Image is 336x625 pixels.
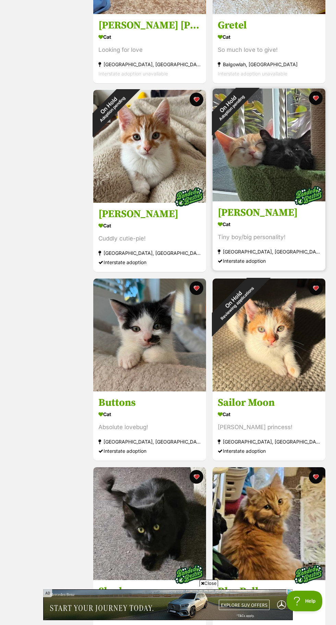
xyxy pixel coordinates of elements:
[309,470,322,484] button: favourite
[291,178,325,213] img: bonded besties
[309,281,322,295] button: favourite
[213,89,325,201] img: Zora
[200,580,218,587] span: Close
[218,32,320,42] div: Cat
[218,585,320,598] h3: BlueBelle
[200,75,260,135] div: On Hold
[218,247,320,256] div: [GEOGRAPHIC_DATA], [GEOGRAPHIC_DATA]
[218,94,245,121] span: Adoption pending
[93,90,206,203] img: Rito
[218,256,320,266] div: Interstate adoption
[93,279,206,391] img: Buttons
[172,557,206,591] img: bonded besties
[213,386,325,392] a: On HoldReviewing applications
[93,391,206,461] a: Buttons Cat Absolute lovebug! [GEOGRAPHIC_DATA], [GEOGRAPHIC_DATA] Interstate adoption favourite
[43,589,52,597] span: AD
[98,45,201,55] div: Looking for love
[218,45,320,55] div: So much love to give!
[213,391,325,461] a: Sailor Moon Cat [PERSON_NAME] princess! [GEOGRAPHIC_DATA], [GEOGRAPHIC_DATA] Interstate adoption ...
[80,77,140,137] div: On Hold
[309,91,322,105] button: favourite
[218,396,320,409] h3: Sailor Moon
[98,258,201,267] div: Interstate adoption
[219,286,255,321] span: Reviewing applications
[98,446,201,456] div: Interstate adoption
[218,437,320,446] div: [GEOGRAPHIC_DATA], [GEOGRAPHIC_DATA]
[218,71,287,76] span: Interstate adoption unavailable
[93,197,206,204] a: On HoldAdoption pending
[98,208,201,221] h3: [PERSON_NAME]
[218,19,320,32] h3: Gretel
[190,281,203,295] button: favourite
[98,32,201,42] div: Cat
[98,234,201,243] div: Cuddly cutie-pie!
[213,467,325,580] img: BlueBelle
[172,180,206,214] img: bonded besties
[98,409,201,419] div: Cat
[287,591,322,611] iframe: Help Scout Beacon - Open
[218,611,320,621] div: Double the Love!
[98,71,168,76] span: Interstate adoption unavailable
[218,60,320,69] div: Balgowlah, [GEOGRAPHIC_DATA]
[213,196,325,202] a: On HoldAdoption pending
[93,202,206,272] a: [PERSON_NAME] Cat Cuddly cutie-pie! [GEOGRAPHIC_DATA], [GEOGRAPHIC_DATA] Interstate adoption favo...
[218,446,320,456] div: Interstate adoption
[98,248,201,258] div: [GEOGRAPHIC_DATA], [GEOGRAPHIC_DATA]
[98,60,201,69] div: [GEOGRAPHIC_DATA], [GEOGRAPHIC_DATA]
[98,423,201,432] div: Absolute lovebug!
[218,409,320,419] div: Cat
[213,279,325,391] img: Sailor Moon
[98,221,201,231] div: Cat
[213,14,325,83] a: Gretel Cat So much love to give! Balgowlah, [GEOGRAPHIC_DATA] Interstate adoption unavailable fav...
[213,201,325,271] a: [PERSON_NAME] Cat Tiny boy/big personality! [GEOGRAPHIC_DATA], [GEOGRAPHIC_DATA] Interstate adopt...
[218,423,320,432] div: [PERSON_NAME] princess!
[98,396,201,409] h3: Buttons
[99,95,126,123] span: Adoption pending
[197,263,273,339] div: On Hold
[190,93,203,106] button: favourite
[98,19,201,32] h3: [PERSON_NAME] [PERSON_NAME]
[98,585,201,598] h3: Shadow
[98,437,201,446] div: [GEOGRAPHIC_DATA], [GEOGRAPHIC_DATA]
[218,233,320,242] div: Tiny boy/big personality!
[291,557,325,591] img: bonded besties
[218,219,320,229] div: Cat
[93,467,206,580] img: Shadow
[93,14,206,83] a: [PERSON_NAME] [PERSON_NAME] Cat Looking for love [GEOGRAPHIC_DATA], [GEOGRAPHIC_DATA] Interstate ...
[190,470,203,484] button: favourite
[218,206,320,219] h3: [PERSON_NAME]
